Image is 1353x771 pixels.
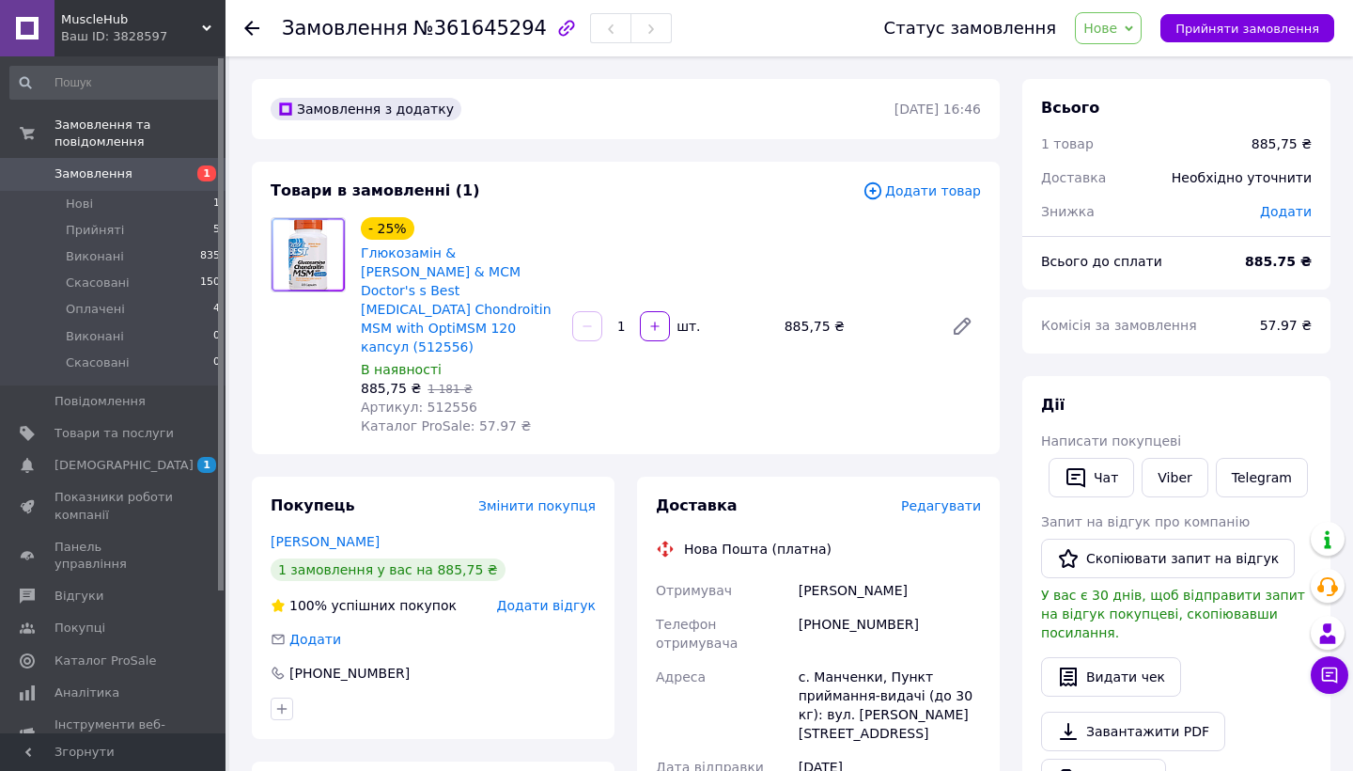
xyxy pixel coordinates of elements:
[1041,712,1225,751] a: Завантажити PDF
[656,669,706,684] span: Адреса
[361,418,531,433] span: Каталог ProSale: 57.97 ₴
[66,275,130,291] span: Скасовані
[656,496,738,514] span: Доставка
[213,328,220,345] span: 0
[1160,14,1334,42] button: Прийняти замовлення
[1041,99,1099,117] span: Всього
[54,653,156,669] span: Каталог ProSale
[1175,22,1319,36] span: Прийняти замовлення
[213,354,220,371] span: 0
[672,317,702,336] div: шт.
[66,328,124,345] span: Виконані
[1160,157,1323,198] div: Необхідно уточнити
[61,28,225,45] div: Ваш ID: 3828597
[863,181,981,201] span: Додати товар
[66,354,130,371] span: Скасовані
[361,217,414,240] div: - 25%
[1311,656,1348,694] button: Чат з покупцем
[361,245,552,354] a: Глюкозамін & [PERSON_NAME] & МСМ Doctor's s Best [MEDICAL_DATA] Chondroitin MSM with OptiMSM 120 ...
[213,222,220,239] span: 5
[271,596,457,615] div: успішних покупок
[197,457,216,473] span: 1
[61,11,202,28] span: MuscleHub
[288,664,412,683] div: [PHONE_NUMBER]
[413,17,547,39] span: №361645294
[1041,514,1250,529] span: Запит на відгук про компанію
[66,196,93,212] span: Нові
[54,539,174,573] span: Панель управління
[289,598,327,613] span: 100%
[271,496,355,514] span: Покупець
[66,301,125,318] span: Оплачені
[213,196,220,212] span: 1
[1260,318,1312,333] span: 57.97 ₴
[656,583,732,598] span: Отримувач
[54,588,103,605] span: Відгуки
[213,301,220,318] span: 4
[1041,396,1065,414] span: Дії
[289,632,341,647] span: Додати
[1041,539,1295,578] button: Скопіювати запит на відгук
[1260,204,1312,219] span: Додати
[54,716,174,750] span: Інструменти веб-майстра та SEO
[943,307,981,345] a: Редагувати
[1252,134,1312,153] div: 885,75 ₴
[361,362,442,377] span: В наявності
[197,165,216,181] span: 1
[1041,204,1095,219] span: Знижка
[795,607,985,660] div: [PHONE_NUMBER]
[54,117,225,150] span: Замовлення та повідомлення
[200,275,220,291] span: 150
[1041,136,1094,151] span: 1 товар
[884,19,1057,38] div: Статус замовлення
[497,598,596,613] span: Додати відгук
[1216,458,1308,497] a: Telegram
[1142,458,1207,497] a: Viber
[1049,458,1134,497] button: Чат
[54,393,146,410] span: Повідомлення
[244,19,259,38] div: Повернутися назад
[271,98,461,120] div: Замовлення з додатку
[679,540,836,559] div: Нова Пошта (платна)
[66,222,124,239] span: Прийняті
[361,400,477,415] span: Артикул: 512556
[656,617,738,651] span: Телефон отримувача
[428,383,472,396] span: 1 181 ₴
[66,248,124,265] span: Виконані
[1083,21,1117,36] span: Нове
[795,660,985,750] div: с. Манченки, Пункт приймання-видачі (до 30 кг): вул. [PERSON_NAME][STREET_ADDRESS]
[1041,170,1106,185] span: Доставка
[795,574,985,607] div: [PERSON_NAME]
[271,559,505,581] div: 1 замовлення у вас на 885,75 ₴
[272,218,345,291] img: Глюкозамін & Хондроітин & МСМ Doctor's s Best Glucosamine Chondroitin MSM with OptiMSM 120 капсул...
[478,498,596,513] span: Змінити покупця
[271,181,480,199] span: Товари в замовленні (1)
[54,684,119,701] span: Аналітика
[54,620,105,637] span: Покупці
[54,425,174,442] span: Товари та послуги
[1041,657,1181,697] button: Видати чек
[9,66,222,100] input: Пошук
[1041,433,1181,448] span: Написати покупцеві
[200,248,220,265] span: 835
[1041,588,1305,640] span: У вас є 30 днів, щоб відправити запит на відгук покупцеві, скопіювавши посилання.
[54,489,174,523] span: Показники роботи компанії
[1041,318,1197,333] span: Комісія за замовлення
[271,534,380,549] a: [PERSON_NAME]
[777,313,936,339] div: 885,75 ₴
[901,498,981,513] span: Редагувати
[282,17,408,39] span: Замовлення
[894,102,981,117] time: [DATE] 16:46
[361,381,421,396] span: 885,75 ₴
[54,165,132,182] span: Замовлення
[54,457,194,474] span: [DEMOGRAPHIC_DATA]
[1041,254,1162,269] span: Всього до сплати
[1245,254,1312,269] b: 885.75 ₴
